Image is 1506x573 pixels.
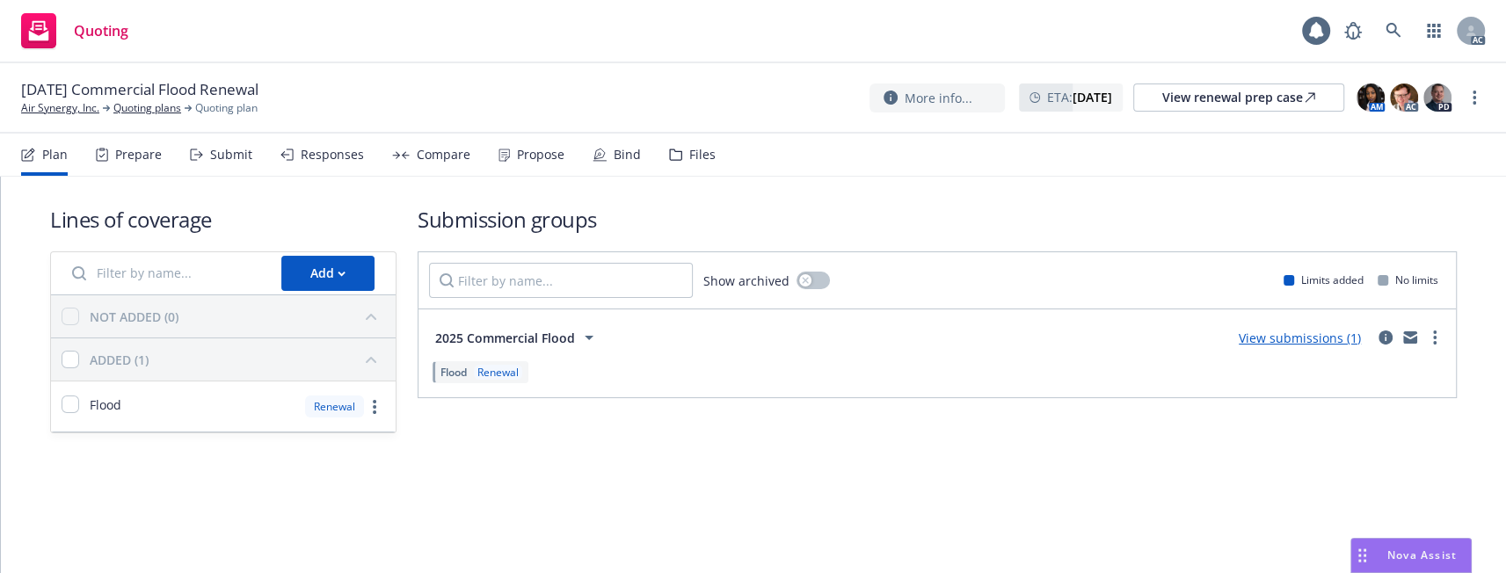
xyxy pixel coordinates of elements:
div: Plan [42,148,68,162]
div: NOT ADDED (0) [90,308,178,326]
button: NOT ADDED (0) [90,302,385,330]
div: Prepare [115,148,162,162]
div: Bind [614,148,641,162]
a: Quoting [14,6,135,55]
button: 2025 Commercial Flood [429,320,606,355]
div: No limits [1378,272,1438,287]
a: View renewal prep case [1133,83,1344,112]
span: [DATE] Commercial Flood Renewal [21,79,258,100]
div: Submit [210,148,252,162]
h1: Lines of coverage [50,205,397,234]
strong: [DATE] [1073,89,1112,105]
div: Compare [417,148,470,162]
div: Files [689,148,716,162]
a: mail [1400,327,1421,348]
span: ETA : [1047,88,1112,106]
input: Filter by name... [429,263,693,298]
a: more [364,396,385,417]
div: Responses [301,148,364,162]
button: More info... [869,83,1005,112]
a: more [1464,87,1485,108]
span: 2025 Commercial Flood [435,329,575,347]
img: photo [1423,83,1451,112]
button: ADDED (1) [90,345,385,374]
div: Add [310,257,346,290]
h1: Submission groups [418,205,1457,234]
div: ADDED (1) [90,351,149,369]
a: circleInformation [1375,327,1396,348]
span: More info... [905,89,972,107]
a: Switch app [1416,13,1451,48]
span: Flood [90,395,121,414]
img: photo [1390,83,1418,112]
span: Quoting plan [195,100,258,116]
span: Show archived [703,272,789,290]
a: Search [1376,13,1411,48]
div: Drag to move [1351,539,1373,572]
img: photo [1357,83,1385,112]
a: Air Synergy, Inc. [21,100,99,116]
div: Propose [517,148,564,162]
a: View submissions (1) [1239,330,1361,346]
a: Quoting plans [113,100,181,116]
a: Report a Bug [1335,13,1371,48]
button: Nova Assist [1350,538,1472,573]
input: Filter by name... [62,256,271,291]
button: Add [281,256,375,291]
div: Renewal [474,365,522,380]
div: View renewal prep case [1162,84,1315,111]
a: more [1424,327,1445,348]
span: Flood [440,365,467,380]
div: Renewal [305,395,364,417]
div: Limits added [1284,272,1364,287]
span: Quoting [74,24,128,38]
span: Nova Assist [1387,548,1457,562]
